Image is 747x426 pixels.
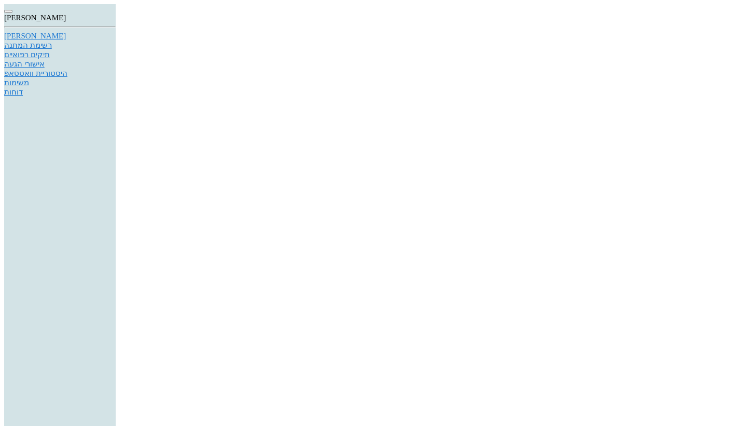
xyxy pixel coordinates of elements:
[4,59,116,69] a: אישורי הגעה
[4,50,116,59] a: תיקים רפואיים
[4,69,116,78] a: היסטוריית וואטסאפ
[4,41,116,50] a: רשימת המתנה
[4,14,66,22] span: [PERSON_NAME]
[4,87,116,97] a: דוחות
[4,78,116,87] a: משימות
[4,32,116,41] a: [PERSON_NAME]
